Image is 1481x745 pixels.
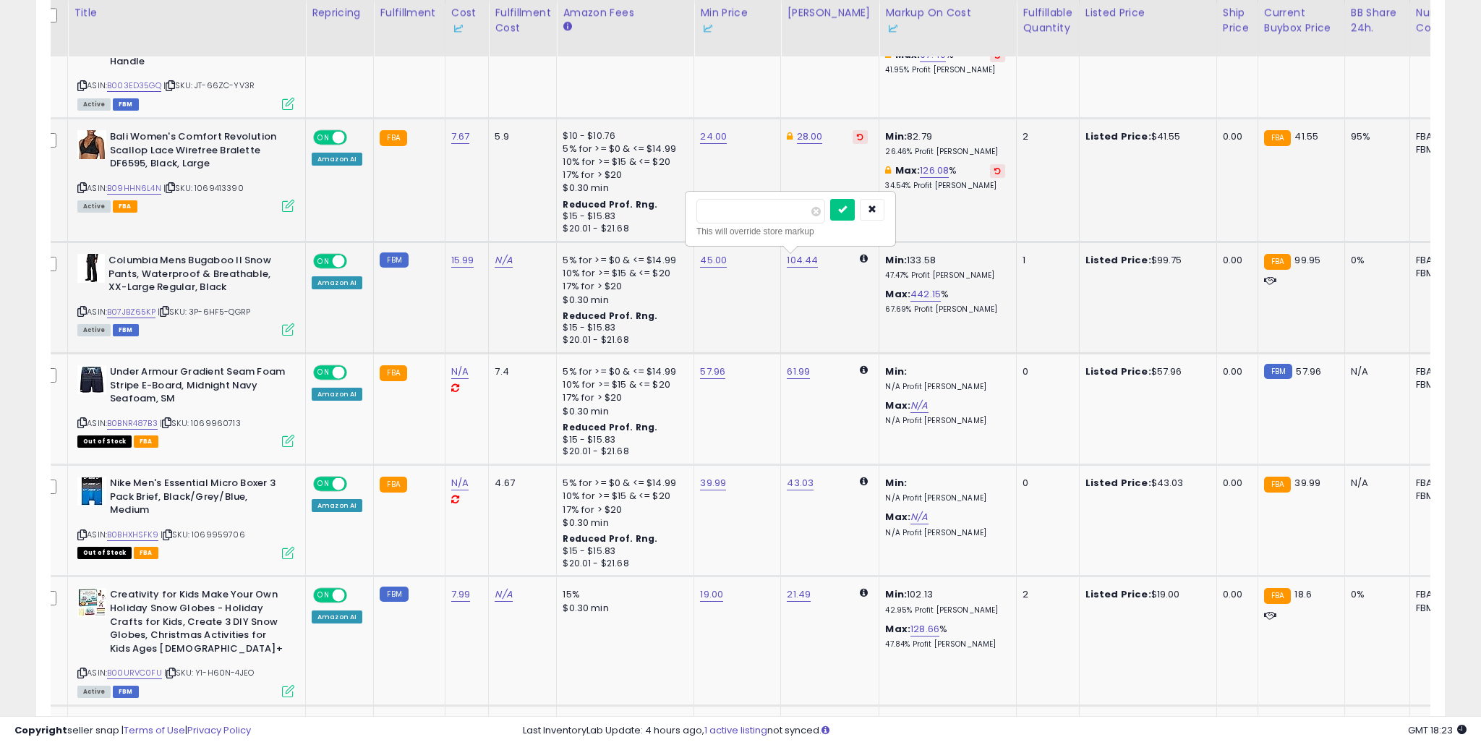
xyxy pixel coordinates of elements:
div: $0.30 min [563,516,683,529]
b: Reduced Prof. Rng. [563,310,657,322]
span: All listings currently available for purchase on Amazon [77,98,111,111]
b: Max: [885,622,910,636]
div: 10% for >= $15 & <= $20 [563,378,683,391]
small: FBM [380,252,408,268]
div: Listed Price [1085,5,1211,20]
div: $15 - $15.83 [563,434,683,446]
small: FBA [1264,254,1291,270]
span: FBA [113,200,137,213]
img: 41bruHeYv1L._SL40_.jpg [77,130,106,159]
a: 24.00 [700,129,727,144]
div: Fulfillment Cost [495,5,550,35]
div: 0.00 [1223,254,1247,267]
a: 39.99 [700,476,726,490]
img: 31jecqftx0L._SL40_.jpg [77,254,105,283]
b: Columbia Mens Bugaboo II Snow Pants, Waterproof & Breathable, XX-Large Regular, Black [108,254,284,298]
div: 0.00 [1223,130,1247,143]
span: 18.6 [1294,587,1312,601]
div: Num of Comp. [1416,5,1469,35]
img: 41aMCAVm+TL._SL40_.jpg [77,477,106,506]
span: OFF [345,255,368,268]
div: Last InventoryLab Update: 4 hours ago, not synced. [523,724,1467,738]
p: N/A Profit [PERSON_NAME] [885,528,1005,538]
div: ASIN: [77,365,294,446]
b: Reduced Prof. Rng. [563,198,657,210]
i: This overrides the store level Dynamic Max Price for this listing [787,132,793,141]
b: Max: [895,163,921,177]
a: 128.66 [910,622,939,637]
span: 99.95 [1294,253,1320,267]
b: Max: [885,510,910,524]
div: Fulfillment [380,5,438,20]
span: ON [315,255,333,268]
small: FBA [1264,477,1291,493]
b: Min: [885,476,907,490]
div: 82.79 [885,130,1005,157]
b: Listed Price: [1085,587,1151,601]
p: N/A Profit [PERSON_NAME] [885,382,1005,392]
div: FBA: 0 [1416,130,1464,143]
div: 0.00 [1223,365,1247,378]
div: $20.01 - $21.68 [563,446,683,458]
div: Some or all of the values in this column are provided from Inventory Lab. [885,20,1010,35]
small: FBA [1264,588,1291,604]
div: $15 - $15.83 [563,210,683,223]
div: 17% for > $20 [563,169,683,182]
div: Some or all of the values in this column are provided from Inventory Lab. [700,20,774,35]
a: 21.49 [787,587,811,602]
div: % [885,164,1005,191]
p: 26.46% Profit [PERSON_NAME] [885,147,1005,157]
div: $20.01 - $21.68 [563,334,683,346]
p: 34.54% Profit [PERSON_NAME] [885,181,1005,191]
span: | SKU: Y1-H60N-4JEO [164,667,254,678]
div: seller snap | | [14,724,251,738]
small: FBM [380,587,408,602]
span: All listings currently available for purchase on Amazon [77,324,111,336]
a: 1 active listing [704,723,767,737]
span: | SKU: 1069960713 [160,417,241,429]
span: | SKU: 1069413390 [163,182,244,194]
a: 15.99 [451,253,474,268]
span: All listings currently available for purchase on Amazon [77,686,111,698]
a: 28.00 [797,129,823,144]
div: 5% for >= $0 & <= $14.99 [563,477,683,490]
a: 45.00 [700,253,727,268]
div: FBM: 2 [1416,602,1464,615]
img: InventoryLab Logo [451,22,466,36]
div: % [885,48,1005,75]
div: $0.30 min [563,602,683,615]
a: B07JBZ65KP [107,306,155,318]
div: 2 [1023,588,1067,601]
a: 104.44 [787,253,818,268]
img: 41y4t7fKr5L._SL40_.jpg [77,365,106,394]
b: Max: [885,287,910,301]
a: 19.00 [700,587,723,602]
div: Amazon Fees [563,5,688,20]
div: FBA: 2 [1416,254,1464,267]
div: ASIN: [77,254,294,334]
p: 41.95% Profit [PERSON_NAME] [885,65,1005,75]
a: 61.99 [787,365,810,379]
div: % [885,288,1005,315]
a: N/A [910,510,928,524]
div: $99.75 [1085,254,1205,267]
div: 10% for >= $15 & <= $20 [563,267,683,280]
span: 57.96 [1296,365,1321,378]
span: 41.55 [1294,129,1318,143]
span: FBM [113,686,139,698]
div: 1 [1023,254,1067,267]
a: N/A [495,253,512,268]
div: $20.01 - $21.68 [563,558,683,570]
div: [PERSON_NAME] [787,5,873,20]
div: 0.00 [1223,588,1247,601]
b: Min: [885,587,907,601]
div: 5% for >= $0 & <= $14.99 [563,365,683,378]
div: BB Share 24h. [1351,5,1404,35]
div: Repricing [312,5,367,20]
span: FBM [113,324,139,336]
span: | SKU: 3P-6HF5-QGRP [158,306,250,318]
span: ON [315,589,333,602]
b: Listed Price: [1085,476,1151,490]
div: 5% for >= $0 & <= $14.99 [563,254,683,267]
p: 47.84% Profit [PERSON_NAME] [885,639,1005,650]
